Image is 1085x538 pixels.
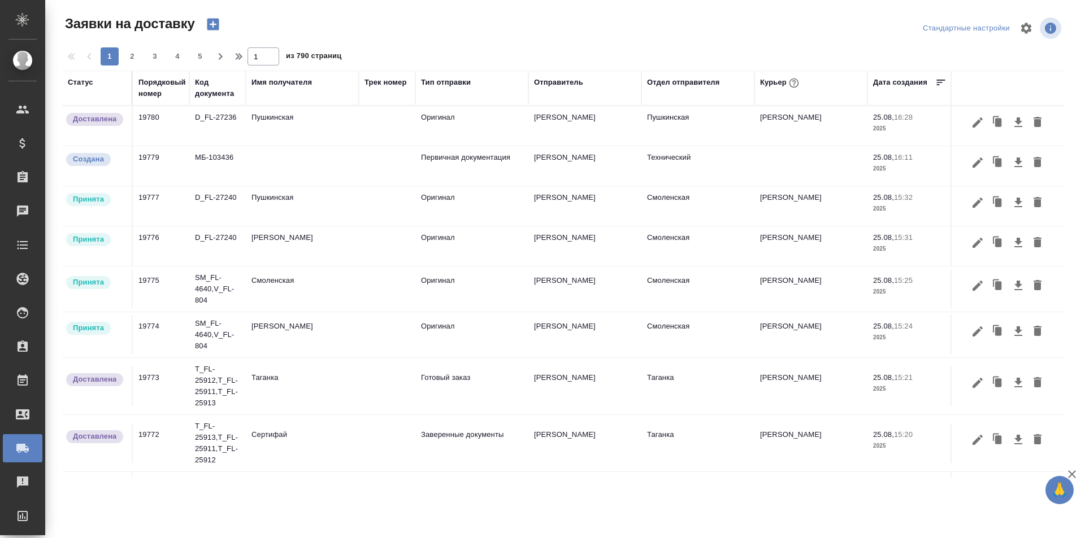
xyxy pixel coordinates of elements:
[123,51,141,62] span: 2
[195,77,240,99] div: Код документа
[65,232,126,247] div: Курьер назначен
[65,275,126,290] div: Курьер назначен
[873,233,894,242] p: 25.08,
[364,77,407,88] div: Трек номер
[987,372,1009,393] button: Клонировать
[873,163,947,174] p: 2025
[873,286,947,298] p: 2025
[189,415,246,471] td: T_FL-25913,T_FL-25911,T_FL-25912
[534,77,583,88] div: Отправитель
[415,269,528,309] td: Оригинал
[873,77,927,88] div: Дата создания
[1028,275,1047,296] button: Удалить
[873,113,894,121] p: 25.08,
[189,226,246,266] td: D_FL-27240
[65,429,126,444] div: Документы доставлены, фактическая дата доставки проставиться автоматически
[641,106,754,146] td: Пушкинская
[415,423,528,463] td: Заверенные документы
[133,146,189,186] td: 19779
[754,106,867,146] td: [PERSON_NAME]
[246,186,359,226] td: Пушкинская
[189,266,246,312] td: SM_FL-4640,V_FL-804
[873,193,894,202] p: 25.08,
[189,358,246,414] td: T_FL-25912,T_FL-25911,T_FL-25913
[873,203,947,215] p: 2025
[146,47,164,65] button: 3
[133,472,189,511] td: 19771
[415,366,528,406] td: Готовый заказ
[73,154,104,165] p: Создана
[246,366,359,406] td: Таганка
[641,186,754,226] td: Смоленская
[641,226,754,266] td: Смоленская
[987,192,1009,213] button: Клонировать
[1050,478,1069,502] span: 🙏
[968,372,987,393] button: Редактировать
[73,431,116,442] p: Доставлена
[873,123,947,134] p: 2025
[754,315,867,355] td: [PERSON_NAME]
[146,51,164,62] span: 3
[415,186,528,226] td: Оригинал
[528,269,641,309] td: [PERSON_NAME]
[528,226,641,266] td: [PERSON_NAME]
[968,275,987,296] button: Редактировать
[189,186,246,226] td: D_FL-27240
[873,430,894,439] p: 25.08,
[246,472,359,511] td: ООО «ИнтерЛабСервис»
[133,186,189,226] td: 19777
[968,429,987,450] button: Редактировать
[1028,429,1047,450] button: Удалить
[647,77,719,88] div: Отдел отправителя
[528,472,641,511] td: [PERSON_NAME]
[251,77,312,88] div: Имя получателя
[65,112,126,127] div: Документы доставлены, фактическая дата доставки проставиться автоматически
[754,366,867,406] td: [PERSON_NAME]
[73,322,104,334] p: Принята
[968,321,987,342] button: Редактировать
[138,77,186,99] div: Порядковый номер
[62,15,195,33] span: Заявки на доставку
[641,315,754,355] td: Смоленская
[968,112,987,133] button: Редактировать
[65,192,126,207] div: Курьер назначен
[1013,15,1040,42] span: Настроить таблицу
[641,146,754,186] td: Технический
[987,152,1009,173] button: Клонировать
[528,315,641,355] td: [PERSON_NAME]
[168,47,186,65] button: 4
[189,312,246,357] td: SM_FL-4640,V_FL-804
[133,106,189,146] td: 19780
[1009,192,1028,213] button: Скачать
[246,315,359,355] td: [PERSON_NAME]
[894,113,913,121] p: 16:28
[68,77,93,88] div: Статус
[894,233,913,242] p: 15:31
[246,226,359,266] td: [PERSON_NAME]
[73,374,116,385] p: Доставлена
[754,269,867,309] td: [PERSON_NAME]
[246,423,359,463] td: Сертифай
[894,322,913,330] p: 15:24
[415,226,528,266] td: Оригинал
[415,472,528,511] td: Первичная документация
[1009,275,1028,296] button: Скачать
[1009,372,1028,393] button: Скачать
[787,76,801,90] button: При выборе курьера статус заявки автоматически поменяется на «Принята»
[894,373,913,382] p: 15:21
[1009,112,1028,133] button: Скачать
[873,373,894,382] p: 25.08,
[987,275,1009,296] button: Клонировать
[641,366,754,406] td: Таганка
[1028,232,1047,253] button: Удалить
[968,152,987,173] button: Редактировать
[1045,476,1074,504] button: 🙏
[920,20,1013,37] div: split button
[968,192,987,213] button: Редактировать
[133,423,189,463] td: 19772
[873,322,894,330] p: 25.08,
[641,269,754,309] td: Смоленская
[760,76,801,90] div: Курьер
[987,232,1009,253] button: Клонировать
[73,113,116,125] p: Доставлена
